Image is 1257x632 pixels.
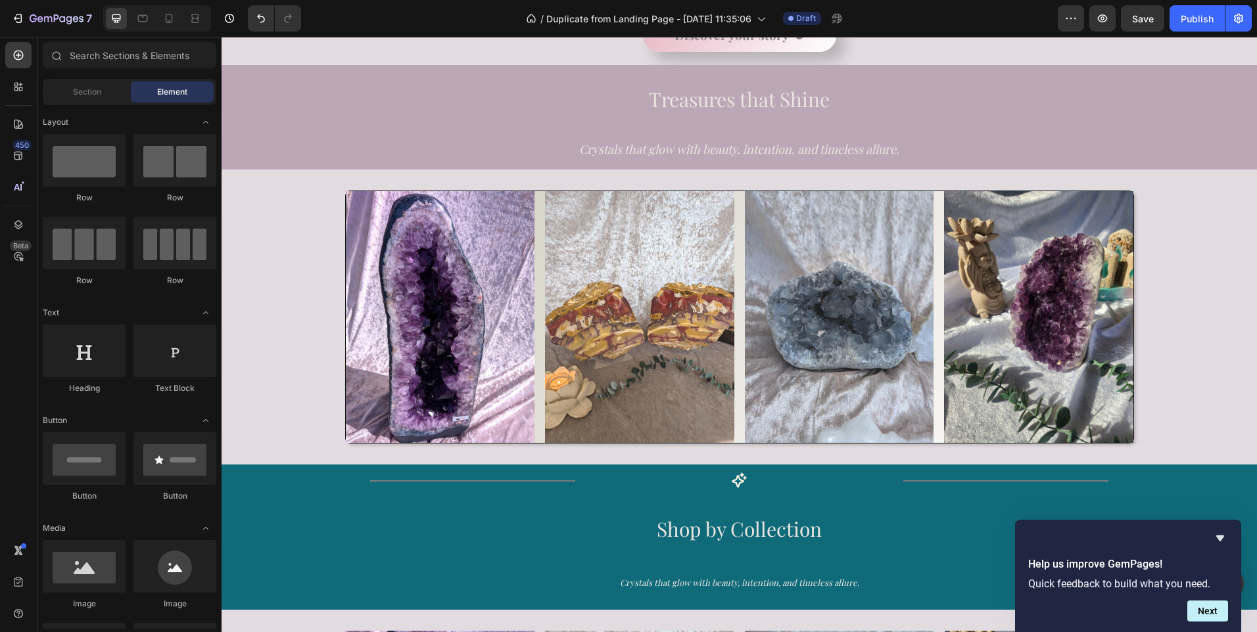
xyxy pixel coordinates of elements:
div: Image [133,598,216,610]
span: Toggle open [195,518,216,539]
img: Large 4.7kg Celestite geode with sparkling sky-blue crystals inside a natural shell, crystal of p... [523,154,713,406]
span: Draft [796,12,816,24]
span: Toggle open [195,302,216,323]
div: Row [43,192,126,204]
span: Save [1132,13,1154,24]
img: Large Amethyst Crystal Cluster - Boho Luxe Home Decor - Spellbound Crystal Boutique [723,154,912,406]
span: Treasures that Shine [427,49,608,76]
h2: Help us improve GemPages! [1028,556,1228,572]
input: Search Sections & Elements [43,42,216,68]
span: Layout [43,116,68,128]
p: Quick feedback to build what you need. [1028,577,1228,590]
a: Amethyst Cut-Base Cluster (2.68kg) - Glistening & Gorgeous [723,154,912,406]
div: Help us improve GemPages! [1028,530,1228,621]
a: Mookaite Slabs Pair 5kg – Rare Sister Pieces for Strength, Grounding & Nurturing [323,154,513,406]
button: Save [1121,5,1164,32]
div: Heading [43,382,126,394]
img: Rare pair of 5kg Mookaite sister slabs cut from the same stone - Spellbound Crystal Boutique [323,154,513,406]
span: / [540,12,544,26]
div: Row [43,275,126,286]
i: Crystals that glow with beauty, intention, and timeless allure. [358,104,678,120]
span: Button [43,415,67,426]
i: Crystals that glow with beauty, intention, and timeless allure. [398,540,638,551]
div: Text Block [133,382,216,394]
span: Media [43,522,66,534]
img: Amethyst cathedral geode with deep purple crystals and sparkling lilac [124,154,314,406]
a: Celestite Geode 4.7kg – Crystal of Serenity, Angelic Connection & Higher Awareness [523,154,713,406]
div: Beta [10,240,32,251]
div: Row [133,192,216,204]
span: Section [73,86,101,98]
div: Image [43,598,126,610]
button: Publish [1170,5,1225,32]
button: Hide survey [1212,530,1228,546]
div: Undo/Redo [248,5,301,32]
p: 7 [86,11,92,26]
iframe: Design area [222,37,1257,632]
div: Publish [1181,12,1214,26]
span: Shop by Collection [435,479,600,505]
div: Button [133,490,216,502]
button: Next question [1187,600,1228,621]
div: 450 [12,140,32,150]
span: Element [157,86,187,98]
button: 7 [5,5,98,32]
div: Button [43,490,126,502]
a: Amethyst Cathedral 19.9kg | Tall Sparkling Purple Geode 53cm [124,154,314,406]
span: Text [43,307,59,319]
span: Toggle open [195,112,216,133]
span: Duplicate from Landing Page - [DATE] 11:35:06 [546,12,751,26]
span: Toggle open [195,410,216,431]
div: Row [133,275,216,286]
